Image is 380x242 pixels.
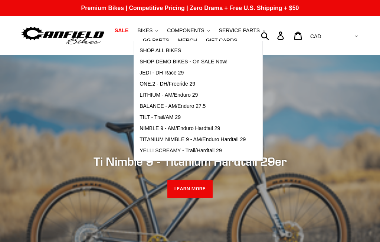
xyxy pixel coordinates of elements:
span: COMPONENTS [167,27,204,34]
a: SHOP ALL BIKES [134,45,251,56]
a: NIMBLE 9 - AM/Enduro Hardtail 29 [134,123,251,134]
a: YELLI SCREAMY - Trail/Hardtail 29 [134,145,251,156]
span: BALANCE - AM/Enduro 27.5 [140,103,206,109]
a: LEARN MORE [167,180,213,198]
span: GG PARTS [143,37,169,44]
button: COMPONENTS [163,26,213,36]
a: LITHIUM - AM/Enduro 29 [134,90,251,101]
a: ONE.2 - DH/Freeride 29 [134,79,251,90]
a: JEDI - DH Race 29 [134,67,251,79]
span: SHOP DEMO BIKES - On SALE Now! [140,59,227,65]
button: SERVICE PARTS [215,26,269,36]
span: ONE.2 - DH/Freeride 29 [140,81,195,87]
span: SERVICE PARTS [219,27,260,34]
button: BIKES [134,26,162,36]
span: TILT - Trail/AM 29 [140,114,181,120]
span: GIFT CARDS [206,37,237,44]
span: TITANIUM NIMBLE 9 - AM/Enduro Hardtail 29 [140,136,246,143]
a: SHOP DEMO BIKES - On SALE Now! [134,56,251,67]
span: SHOP ALL BIKES [140,47,181,54]
a: MERCH [174,36,201,46]
a: SALE [111,26,132,36]
span: NIMBLE 9 - AM/Enduro Hardtail 29 [140,125,220,132]
img: Canfield Bikes [20,25,105,46]
span: BIKES [137,27,153,34]
span: JEDI - DH Race 29 [140,70,184,76]
span: YELLI SCREAMY - Trail/Hardtail 29 [140,147,222,154]
h2: Ti Nimble 9 - Titanium Hardtail 29er [20,154,360,168]
span: MERCH [178,37,197,44]
a: GIFT CARDS [202,36,241,46]
span: LITHIUM - AM/Enduro 29 [140,92,198,98]
a: TITANIUM NIMBLE 9 - AM/Enduro Hardtail 29 [134,134,251,145]
a: TILT - Trail/AM 29 [134,112,251,123]
a: GG PARTS [139,36,173,46]
span: SALE [115,27,128,34]
a: BALANCE - AM/Enduro 27.5 [134,101,251,112]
